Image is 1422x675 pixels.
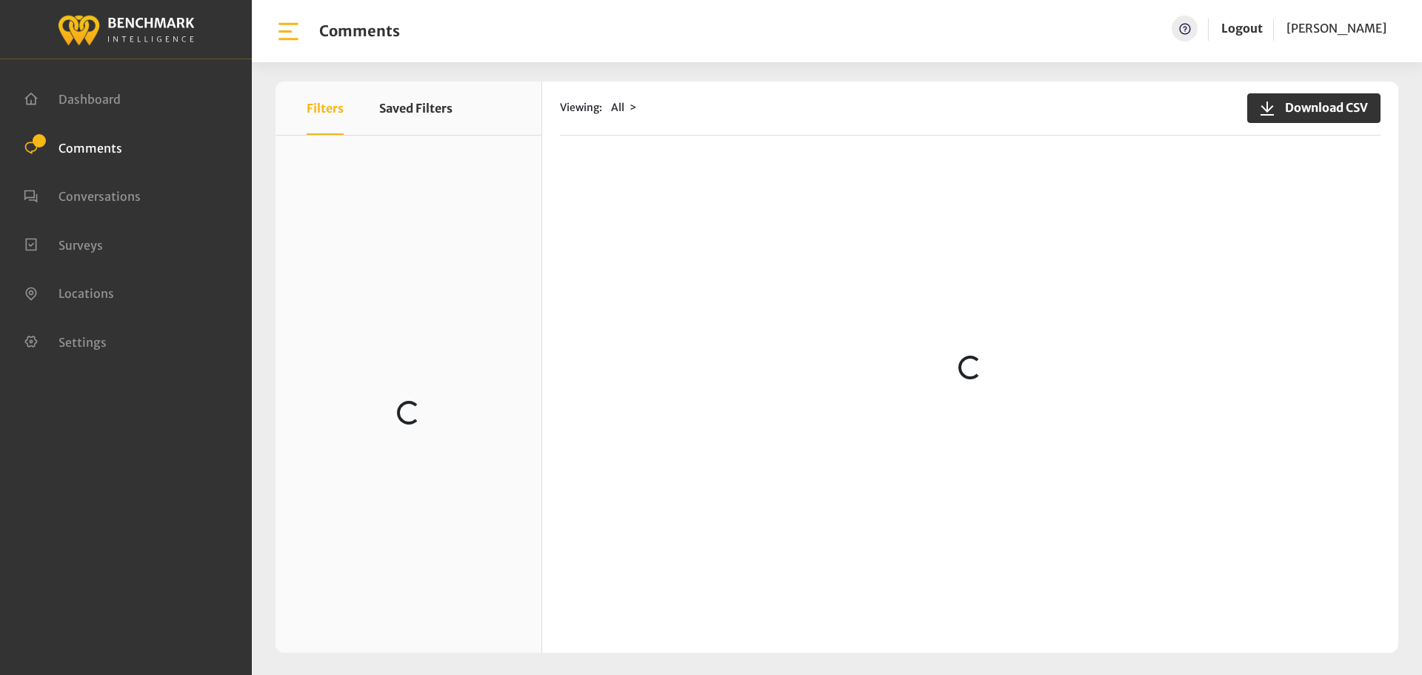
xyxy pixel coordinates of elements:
button: Saved Filters [379,82,453,135]
span: All [611,101,624,114]
a: Comments [24,139,122,154]
span: Surveys [59,237,103,252]
a: Logout [1221,21,1263,36]
button: Download CSV [1247,93,1381,123]
span: Comments [59,140,122,155]
a: Locations [24,285,114,299]
button: Filters [307,82,344,135]
a: Surveys [24,236,103,251]
img: bar [276,19,301,44]
span: Download CSV [1276,99,1368,116]
a: Conversations [24,187,141,202]
span: Viewing: [560,100,602,116]
span: Dashboard [59,92,121,107]
a: Dashboard [24,90,121,105]
span: [PERSON_NAME] [1286,21,1386,36]
span: Locations [59,286,114,301]
span: Conversations [59,189,141,204]
h1: Comments [319,22,400,40]
a: Logout [1221,16,1263,41]
span: Settings [59,334,107,349]
a: Settings [24,333,107,348]
a: [PERSON_NAME] [1286,16,1386,41]
img: benchmark [57,11,195,47]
